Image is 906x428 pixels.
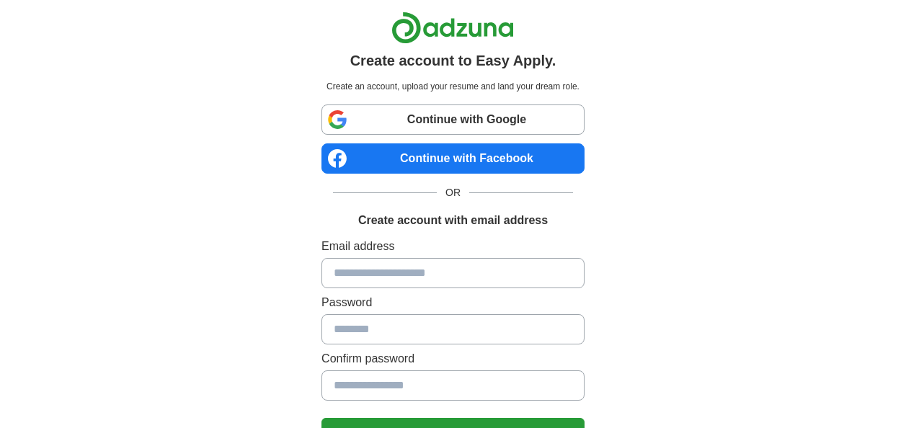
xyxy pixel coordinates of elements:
span: OR [437,185,469,200]
img: Adzuna logo [391,12,514,44]
a: Continue with Facebook [321,143,585,174]
p: Create an account, upload your resume and land your dream role. [324,80,582,93]
label: Password [321,294,585,311]
a: Continue with Google [321,104,585,135]
h1: Create account to Easy Apply. [350,50,556,71]
label: Email address [321,238,585,255]
label: Confirm password [321,350,585,367]
h1: Create account with email address [358,212,548,229]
